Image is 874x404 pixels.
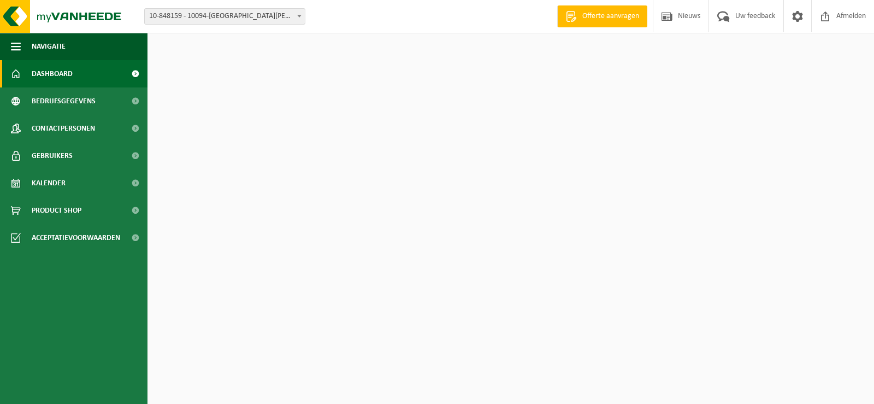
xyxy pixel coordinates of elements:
[32,33,66,60] span: Navigatie
[32,224,120,251] span: Acceptatievoorwaarden
[144,8,305,25] span: 10-848159 - 10094-TEN BERCH - ANTWERPEN
[32,60,73,87] span: Dashboard
[557,5,647,27] a: Offerte aanvragen
[32,169,66,197] span: Kalender
[32,115,95,142] span: Contactpersonen
[580,11,642,22] span: Offerte aanvragen
[32,142,73,169] span: Gebruikers
[32,87,96,115] span: Bedrijfsgegevens
[145,9,305,24] span: 10-848159 - 10094-TEN BERCH - ANTWERPEN
[32,197,81,224] span: Product Shop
